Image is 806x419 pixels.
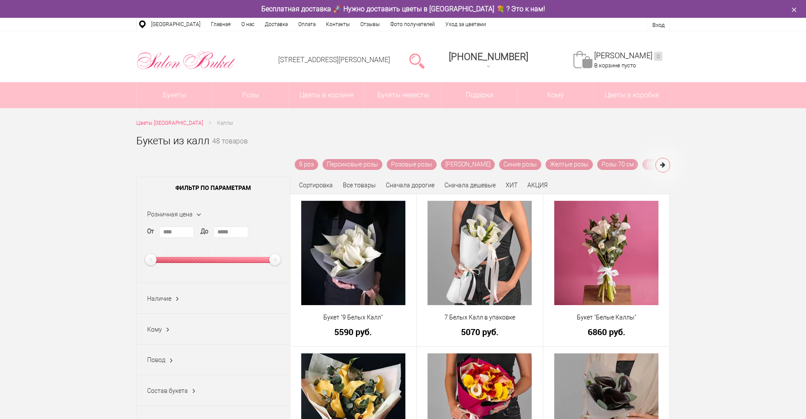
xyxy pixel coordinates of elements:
[260,18,293,31] a: Доставка
[206,18,236,31] a: Главная
[147,387,188,394] span: Состав букета
[506,182,517,189] a: ХИТ
[594,62,636,69] span: В корзине пусто
[422,327,537,336] a: 5070 руб.
[387,159,437,170] a: Розовые розы
[322,159,382,170] a: Персиковые розы
[296,313,411,322] a: Букет "9 Белых Калл"
[321,18,355,31] a: Контакты
[301,201,405,305] img: Букет "9 Белых Калл"
[147,211,193,218] span: Розничная цена
[444,48,533,73] a: [PHONE_NUMBER]
[441,159,495,170] a: [PERSON_NAME]
[422,313,537,322] a: 7 Белых Калл в упаковке
[449,51,528,62] span: [PHONE_NUMBER]
[549,313,664,322] a: Букет "Белые Каллы"
[137,82,213,108] a: Букеты
[136,49,236,72] img: Цветы Нижний Новгород
[642,159,683,170] a: Розы 30 см
[278,56,390,64] a: [STREET_ADDRESS][PERSON_NAME]
[444,182,496,189] a: Сначала дешевые
[147,227,154,236] label: От
[652,22,665,28] a: Вход
[597,159,638,170] a: Розы 70 см
[546,159,593,170] a: Желтые розы
[386,182,434,189] a: Сначала дорогие
[289,82,365,108] a: Цветы в корзине
[296,327,411,336] a: 5590 руб.
[365,82,441,108] a: Букеты невесты
[441,82,517,108] a: Подарки
[343,182,376,189] a: Все товары
[136,120,203,126] span: Цветы [GEOGRAPHIC_DATA]
[594,82,670,108] a: Цветы в коробке
[549,327,664,336] a: 6860 руб.
[212,138,248,159] small: 48 товаров
[517,82,593,108] span: Кому
[147,326,162,333] span: Кому
[201,227,208,236] label: До
[594,51,662,61] a: [PERSON_NAME]
[136,119,203,128] a: Цветы [GEOGRAPHIC_DATA]
[527,182,548,189] a: АКЦИЯ
[130,4,677,13] div: Бесплатная доставка 🚀 Нужно доставить цветы в [GEOGRAPHIC_DATA] 💐 ? Это к нам!
[385,18,440,31] a: Фото получателей
[295,159,318,170] a: 9 роз
[355,18,385,31] a: Отзывы
[428,201,532,305] img: 7 Белых Калл в упаковке
[554,201,658,305] img: Букет "Белые Каллы"
[654,52,662,61] ins: 0
[440,18,491,31] a: Уход за цветами
[146,18,206,31] a: [GEOGRAPHIC_DATA]
[499,159,541,170] a: Синие розы
[217,120,233,126] span: Каллы
[147,295,171,302] span: Наличие
[136,133,210,149] h1: Букеты из калл
[147,356,165,363] span: Повод
[236,18,260,31] a: О нас
[299,182,333,189] span: Сортировка
[213,82,289,108] a: Розы
[293,18,321,31] a: Оплата
[137,177,290,199] span: Фильтр по параметрам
